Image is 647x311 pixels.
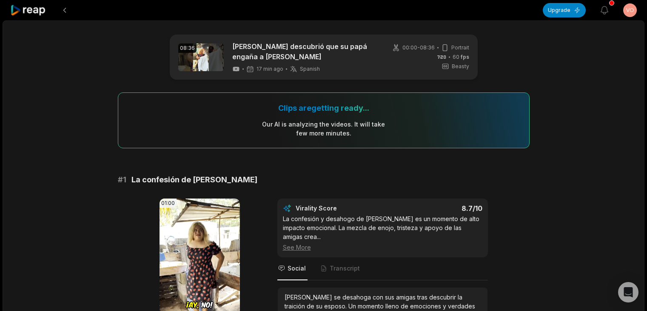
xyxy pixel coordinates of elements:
span: 60 [453,53,469,61]
div: La confesión y desahogo de [PERSON_NAME] es un momento de alto impacto emocional. La mezcla de en... [283,214,482,252]
button: Upgrade [543,3,586,17]
div: Virality Score [296,204,387,213]
span: fps [461,54,469,60]
div: Our AI is analyzing the video s . It will take few more minutes. [262,120,385,138]
div: See More [283,243,482,252]
span: La confesión de [PERSON_NAME] [131,174,257,186]
span: Portrait [451,44,469,52]
span: Beasty [452,63,469,70]
span: Transcript [330,264,360,273]
span: Social [288,264,306,273]
span: # 1 [118,174,126,186]
span: 17 min ago [257,66,283,72]
a: [PERSON_NAME] descubrió que su papá engaña a [PERSON_NAME] [232,41,379,62]
span: 00:00 - 08:36 [402,44,435,52]
div: Open Intercom Messenger [618,282,638,302]
div: 8.7 /10 [391,204,482,213]
span: Spanish [300,66,320,72]
nav: Tabs [277,257,488,280]
div: Clips are getting ready... [278,103,369,113]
